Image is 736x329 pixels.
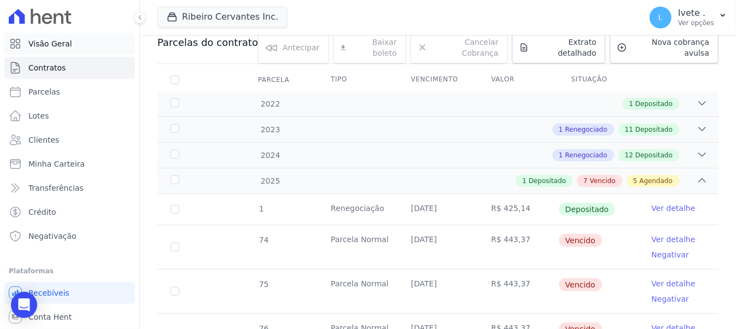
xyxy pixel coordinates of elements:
div: Open Intercom Messenger [11,292,37,318]
span: Crédito [28,207,56,218]
a: Recebíveis [4,282,135,304]
div: Plataformas [9,265,131,278]
span: Lotes [28,110,49,121]
span: 1 [559,150,563,160]
p: Ver opções [678,19,714,27]
span: 5 [633,176,638,186]
span: Vencido [559,234,602,247]
span: Renegociado [565,150,607,160]
td: [DATE] [398,269,478,313]
a: Clientes [4,129,135,151]
span: Agendado [639,176,673,186]
span: 7 [584,176,588,186]
span: 1 [522,176,527,186]
a: Conta Hent [4,306,135,328]
th: Situação [558,68,639,91]
td: R$ 425,14 [478,194,558,225]
a: Lotes [4,105,135,127]
a: Ver detalhe [651,234,695,245]
span: Renegociado [565,125,607,134]
a: Negativar [651,250,689,259]
td: [DATE] [398,194,478,225]
td: R$ 443,37 [478,269,558,313]
span: Recebíveis [28,287,69,298]
a: Negativar [651,295,689,303]
a: Visão Geral [4,33,135,55]
button: Ribeiro Cervantes Inc. [157,7,287,27]
h3: Parcelas do contrato [157,36,258,49]
input: Só é possível selecionar pagamentos em aberto [170,205,179,214]
span: 1 [559,125,563,134]
th: Tipo [317,68,398,91]
td: Renegociação [317,194,398,225]
span: Negativação [28,231,76,242]
a: Ver detalhe [651,203,695,214]
td: [DATE] [398,225,478,269]
p: Ivete . [678,8,714,19]
td: Parcela Normal [317,269,398,313]
input: default [170,243,179,251]
th: Valor [478,68,558,91]
span: Vencido [559,278,602,291]
span: Conta Hent [28,312,72,322]
a: Nova cobrança avulsa [610,32,719,63]
span: Depositado [559,203,616,216]
span: Contratos [28,62,66,73]
td: R$ 443,37 [478,225,558,269]
a: Extrato detalhado [512,32,605,63]
span: Vencido [590,176,615,186]
a: Parcelas [4,81,135,103]
span: Clientes [28,134,59,145]
span: Parcelas [28,86,60,97]
span: 1 [629,99,633,109]
span: Extrato detalhado [533,37,596,58]
a: Crédito [4,201,135,223]
a: Contratos [4,57,135,79]
span: Depositado [635,99,673,109]
a: Minha Carteira [4,153,135,175]
a: Ver detalhe [651,278,695,289]
span: Minha Carteira [28,158,85,169]
span: 12 [625,150,633,160]
td: Parcela Normal [317,225,398,269]
span: Transferências [28,183,84,193]
button: I. Ivete . Ver opções [641,2,736,33]
a: Negativação [4,225,135,247]
span: I. [658,14,663,21]
span: Visão Geral [28,38,72,49]
a: Transferências [4,177,135,199]
span: Depositado [635,150,673,160]
span: 11 [625,125,633,134]
div: Parcela [245,69,303,91]
span: 75 [258,280,269,289]
th: Vencimento [398,68,478,91]
span: 1 [258,204,264,213]
span: Depositado [529,176,566,186]
span: Depositado [635,125,673,134]
span: Nova cobrança avulsa [632,37,709,58]
span: 74 [258,236,269,244]
input: default [170,287,179,296]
